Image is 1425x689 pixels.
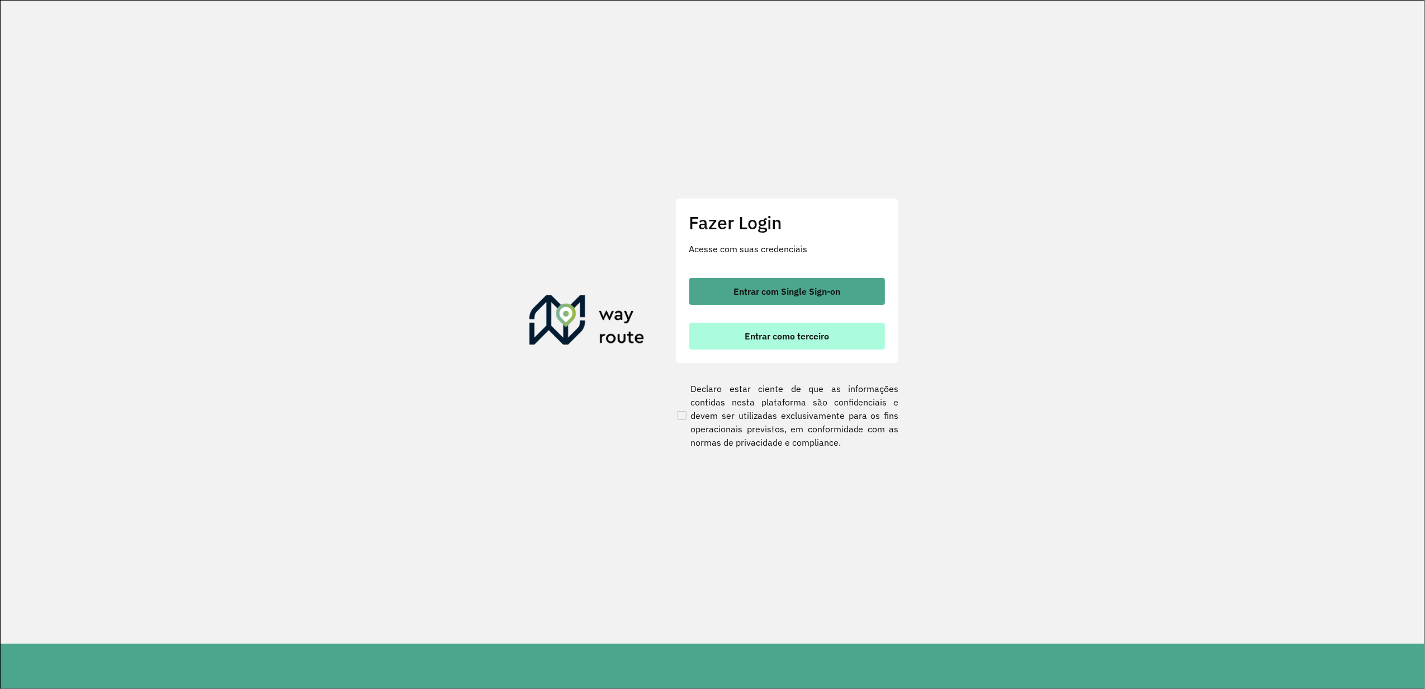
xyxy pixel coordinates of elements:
button: button [689,278,885,305]
h2: Fazer Login [689,212,885,233]
button: button [689,323,885,350]
p: Acesse com suas credenciais [689,242,885,256]
span: Entrar como terceiro [745,332,829,341]
label: Declaro estar ciente de que as informações contidas nesta plataforma são confidenciais e devem se... [675,382,899,449]
span: Entrar com Single Sign-on [733,287,840,296]
img: Roteirizador AmbevTech [529,295,645,349]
